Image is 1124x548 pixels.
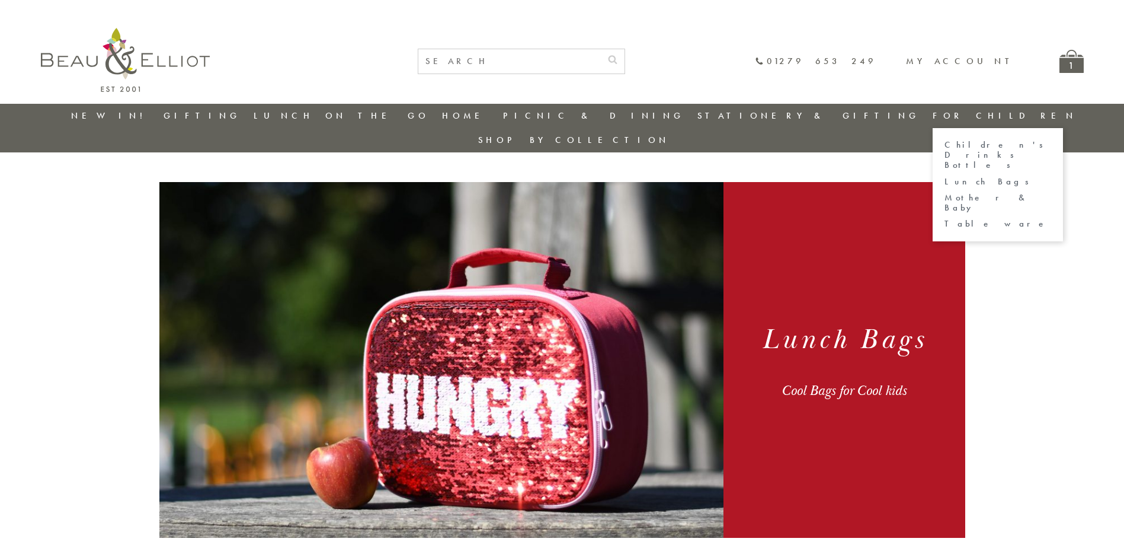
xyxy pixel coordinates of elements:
[697,110,920,122] a: Stationery & Gifting
[164,110,241,122] a: Gifting
[944,177,1051,187] a: Lunch Bags
[944,140,1051,171] a: Children's Drinks Bottles
[738,322,950,358] h1: Lunch Bags
[254,110,429,122] a: Lunch On The Go
[755,56,876,66] a: 01279 653 249
[442,110,489,122] a: Home
[478,134,670,146] a: Shop by collection
[503,110,684,122] a: Picnic & Dining
[159,182,723,538] img: Hungery sequined designer insulated lunch bad container
[738,382,950,400] div: Cool Bags for Cool kids
[418,49,601,74] input: SEARCH
[944,193,1051,214] a: Mother & Baby
[1059,50,1084,73] a: 1
[41,28,210,92] img: logo
[71,110,150,122] a: New in!
[933,110,1077,122] a: For Children
[906,55,1018,67] a: My account
[944,219,1051,229] a: Tableware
